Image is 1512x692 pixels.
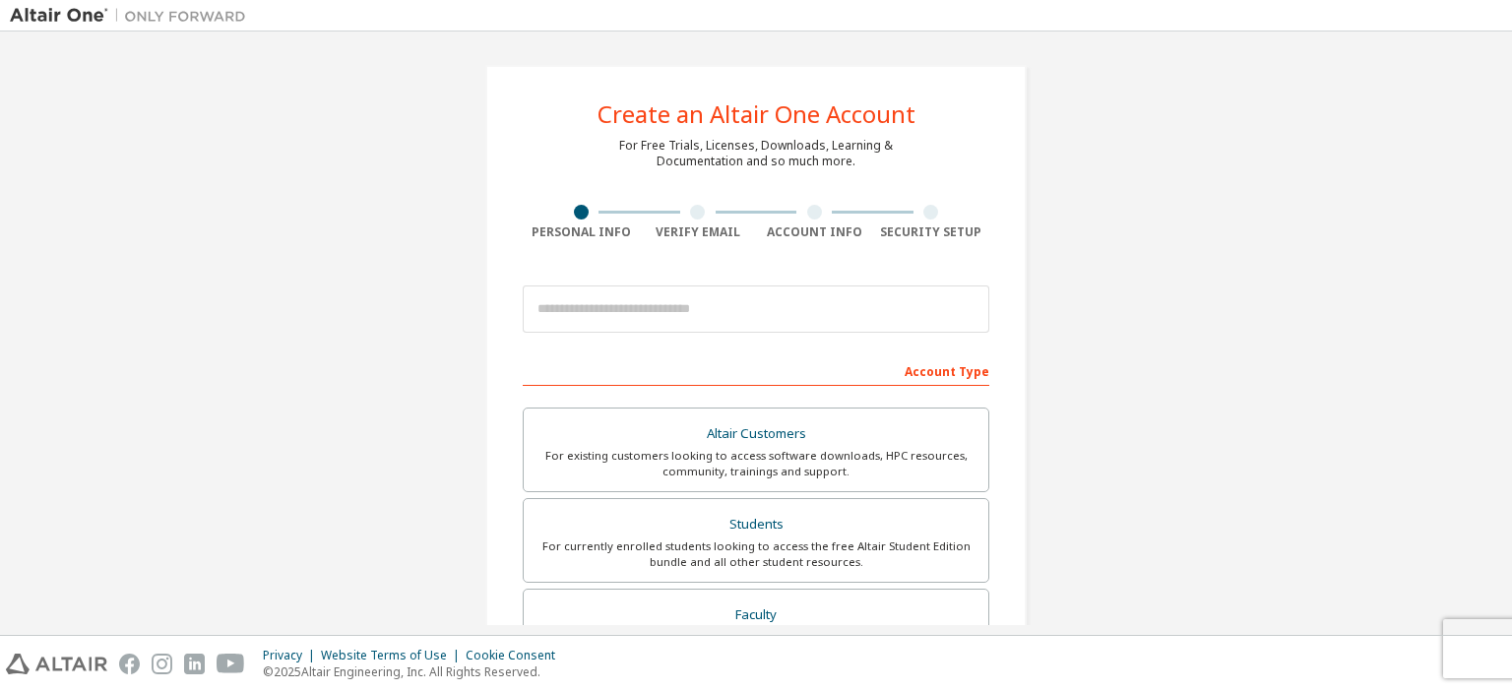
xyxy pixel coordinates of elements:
[523,224,640,240] div: Personal Info
[619,138,893,169] div: For Free Trials, Licenses, Downloads, Learning & Documentation and so much more.
[535,511,976,538] div: Students
[598,102,915,126] div: Create an Altair One Account
[6,654,107,674] img: altair_logo.svg
[466,648,567,663] div: Cookie Consent
[535,448,976,479] div: For existing customers looking to access software downloads, HPC resources, community, trainings ...
[152,654,172,674] img: instagram.svg
[873,224,990,240] div: Security Setup
[119,654,140,674] img: facebook.svg
[263,663,567,680] p: © 2025 Altair Engineering, Inc. All Rights Reserved.
[535,601,976,629] div: Faculty
[756,224,873,240] div: Account Info
[184,654,205,674] img: linkedin.svg
[535,420,976,448] div: Altair Customers
[263,648,321,663] div: Privacy
[10,6,256,26] img: Altair One
[321,648,466,663] div: Website Terms of Use
[217,654,245,674] img: youtube.svg
[535,538,976,570] div: For currently enrolled students looking to access the free Altair Student Edition bundle and all ...
[523,354,989,386] div: Account Type
[640,224,757,240] div: Verify Email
